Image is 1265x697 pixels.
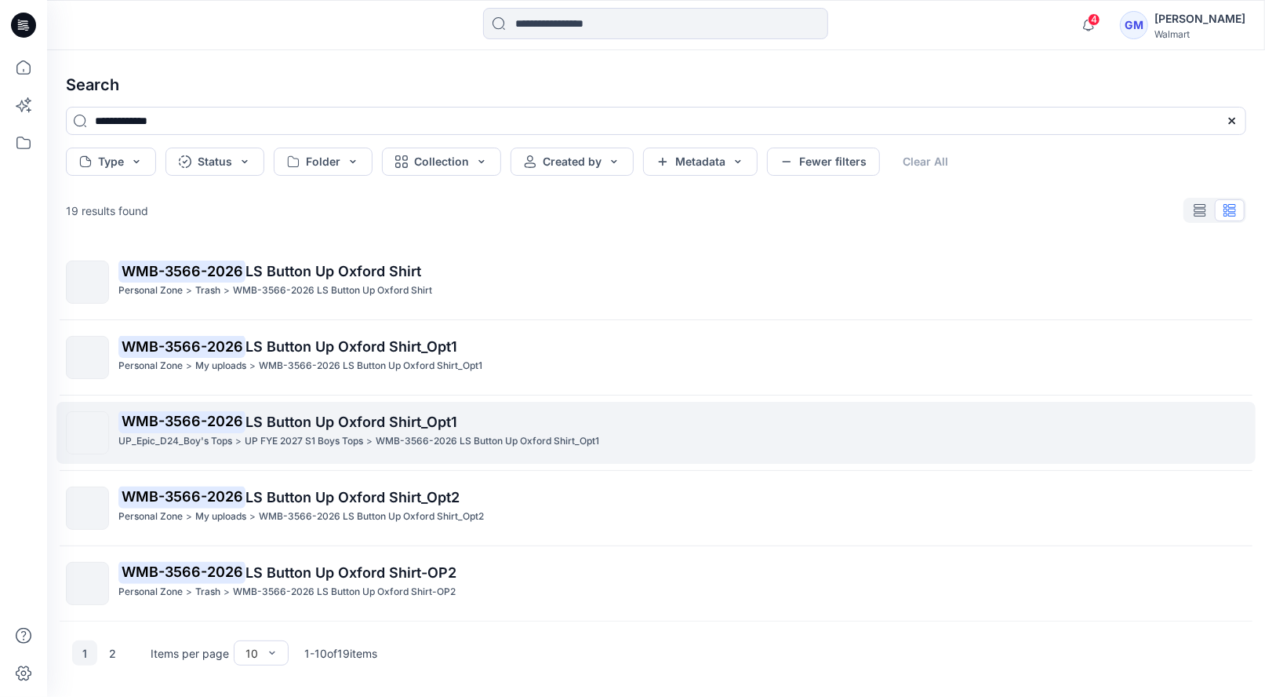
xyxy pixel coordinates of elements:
div: [PERSON_NAME] [1154,9,1245,28]
p: > [249,358,256,374]
a: WMB-3566-2026LS Button Up Oxford Shirt_Opt1Personal Zone>My uploads>WMB-3566-2026 LS Button Up Ox... [56,327,1256,389]
p: Personal Zone [118,358,183,374]
a: WMB-3566-2026LS Button Up Oxford ShirtPersonal Zone>Trash>WMB-3566-2026 LS Button Up Oxford Shirt [56,251,1256,313]
a: WMB-3566-2026LS Button Up Oxford Shirt-OP2Personal Zone>Trash>WMB-3566-2026 LS Button Up Oxford S... [56,553,1256,615]
mark: WMB-3566-2026 [118,411,245,432]
p: 1 - 10 of 19 items [304,645,377,662]
div: GM [1120,11,1148,39]
p: WMB-3566-2026 LS Button Up Oxford Shirt-OP2 [233,584,456,600]
span: LS Button Up Oxford Shirt_Opt1 [245,414,457,430]
p: Personal Zone [118,509,183,525]
button: Type [66,148,156,176]
p: UP FYE 2027 S1 Boys Tops [245,433,363,450]
mark: WMB-3566-2026 [118,561,245,583]
p: > [186,358,192,374]
div: 10 [245,645,258,662]
p: Items per page [151,645,229,662]
mark: WMB-3566-2026 [118,335,245,357]
p: > [249,509,256,525]
button: 2 [100,640,125,666]
button: Status [165,148,264,176]
p: WMB-3566-2026 LS Button Up Oxford Shirt_Opt1 [376,433,599,450]
p: Trash [195,283,220,299]
button: Fewer filters [767,148,880,176]
p: Personal Zone [118,584,183,600]
span: 4 [1088,13,1100,26]
p: > [186,584,192,600]
p: > [224,283,230,299]
a: WMB-3566-2026LS Button Up Oxford Shirt_Opt1UP_Epic_D24_Boy's Tops>UP FYE 2027 S1 Boys Tops>WMB-35... [56,402,1256,464]
p: > [366,433,373,450]
mark: WMB-3566-2026 [118,260,245,282]
p: > [186,509,192,525]
p: > [224,584,230,600]
span: LS Button Up Oxford Shirt [245,263,421,279]
p: Personal Zone [118,283,183,299]
span: LS Button Up Oxford Shirt_Opt2 [245,489,460,505]
h4: Search [53,63,1259,107]
span: LS Button Up Oxford Shirt-OP2 [245,564,456,581]
p: Trash [195,584,220,600]
span: LS Button Up Oxford Shirt_Opt1 [245,338,457,355]
button: Created by [511,148,634,176]
p: UP_Epic_D24_Boy's Tops [118,433,232,450]
div: Walmart [1154,28,1245,40]
p: WMB-3566-2026 LS Button Up Oxford Shirt [233,283,432,299]
p: > [186,283,192,299]
p: 19 results found [66,203,148,219]
mark: WMB-3566-2026 [118,486,245,508]
p: My uploads [195,358,246,374]
p: > [235,433,242,450]
button: Collection [382,148,501,176]
p: My uploads [195,509,246,525]
p: WMB-3566-2026 LS Button Up Oxford Shirt_Opt1 [259,358,482,374]
button: Metadata [643,148,758,176]
button: Folder [274,148,373,176]
button: 1 [72,640,97,666]
a: WMB-3566-2026LS Button Up Oxford Shirt_Opt2Personal Zone>My uploads>WMB-3566-2026 LS Button Up Ox... [56,477,1256,539]
p: WMB-3566-2026 LS Button Up Oxford Shirt_Opt2 [259,509,484,525]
